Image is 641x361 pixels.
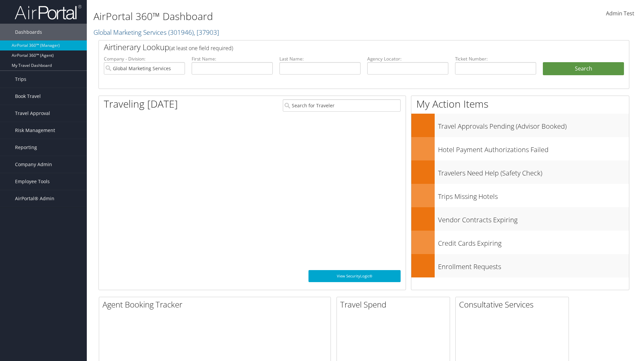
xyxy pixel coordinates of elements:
label: Agency Locator: [367,55,448,62]
h3: Vendor Contracts Expiring [438,212,629,225]
span: Trips [15,71,26,88]
a: Travelers Need Help (Safety Check) [411,160,629,184]
img: airportal-logo.png [15,4,81,20]
h3: Hotel Payment Authorizations Failed [438,142,629,154]
span: Risk Management [15,122,55,139]
a: Admin Test [606,3,634,24]
span: AirPortal® Admin [15,190,54,207]
a: Credit Cards Expiring [411,231,629,254]
a: Trips Missing Hotels [411,184,629,207]
h2: Agent Booking Tracker [102,299,331,310]
label: Ticket Number: [455,55,536,62]
span: , [ 37903 ] [194,28,219,37]
h1: AirPortal 360™ Dashboard [93,9,454,23]
span: Employee Tools [15,173,50,190]
button: Search [543,62,624,76]
span: ( 301946 ) [168,28,194,37]
span: Company Admin [15,156,52,173]
h3: Credit Cards Expiring [438,235,629,248]
span: (at least one field required) [169,44,233,52]
h3: Enrollment Requests [438,259,629,271]
input: Search for Traveler [283,99,401,112]
h1: My Action Items [411,97,629,111]
a: Enrollment Requests [411,254,629,277]
span: Dashboards [15,24,42,40]
a: Travel Approvals Pending (Advisor Booked) [411,114,629,137]
a: Vendor Contracts Expiring [411,207,629,231]
label: Last Name: [279,55,361,62]
span: Travel Approval [15,105,50,122]
h1: Traveling [DATE] [104,97,178,111]
h3: Trips Missing Hotels [438,189,629,201]
h2: Travel Spend [340,299,450,310]
h2: Consultative Services [459,299,569,310]
label: Company - Division: [104,55,185,62]
h2: Airtinerary Lookup [104,41,580,53]
span: Book Travel [15,88,41,105]
a: Global Marketing Services [93,28,219,37]
h3: Travel Approvals Pending (Advisor Booked) [438,118,629,131]
a: View SecurityLogic® [308,270,401,282]
h3: Travelers Need Help (Safety Check) [438,165,629,178]
a: Hotel Payment Authorizations Failed [411,137,629,160]
span: Reporting [15,139,37,156]
label: First Name: [192,55,273,62]
span: Admin Test [606,10,634,17]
